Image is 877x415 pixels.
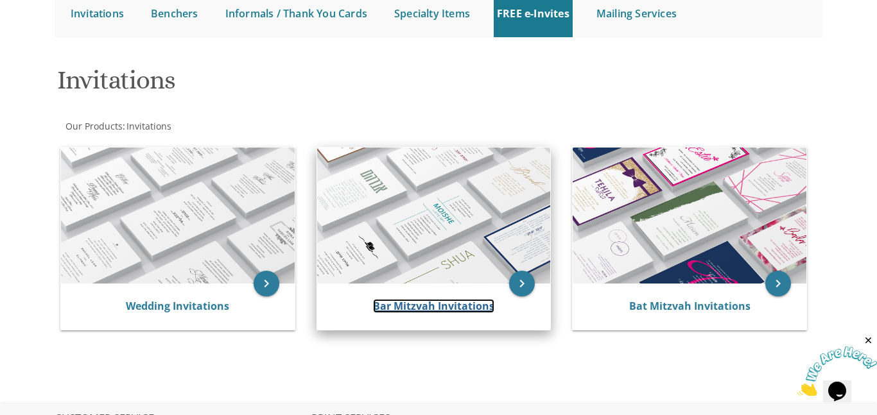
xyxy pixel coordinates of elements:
a: Our Products [64,120,123,132]
span: Invitations [126,120,171,132]
img: Wedding Invitations [61,148,295,284]
img: Bat Mitzvah Invitations [573,148,806,284]
a: keyboard_arrow_right [765,271,791,296]
a: Invitations [125,120,171,132]
h1: Invitations [57,66,560,104]
a: keyboard_arrow_right [254,271,279,296]
img: Bar Mitzvah Invitations [317,148,551,284]
div: : [55,120,438,133]
a: Bat Mitzvah Invitations [629,299,751,313]
iframe: chat widget [797,335,877,396]
a: Bar Mitzvah Invitations [373,299,494,313]
a: keyboard_arrow_right [509,271,535,296]
a: Wedding Invitations [126,299,229,313]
